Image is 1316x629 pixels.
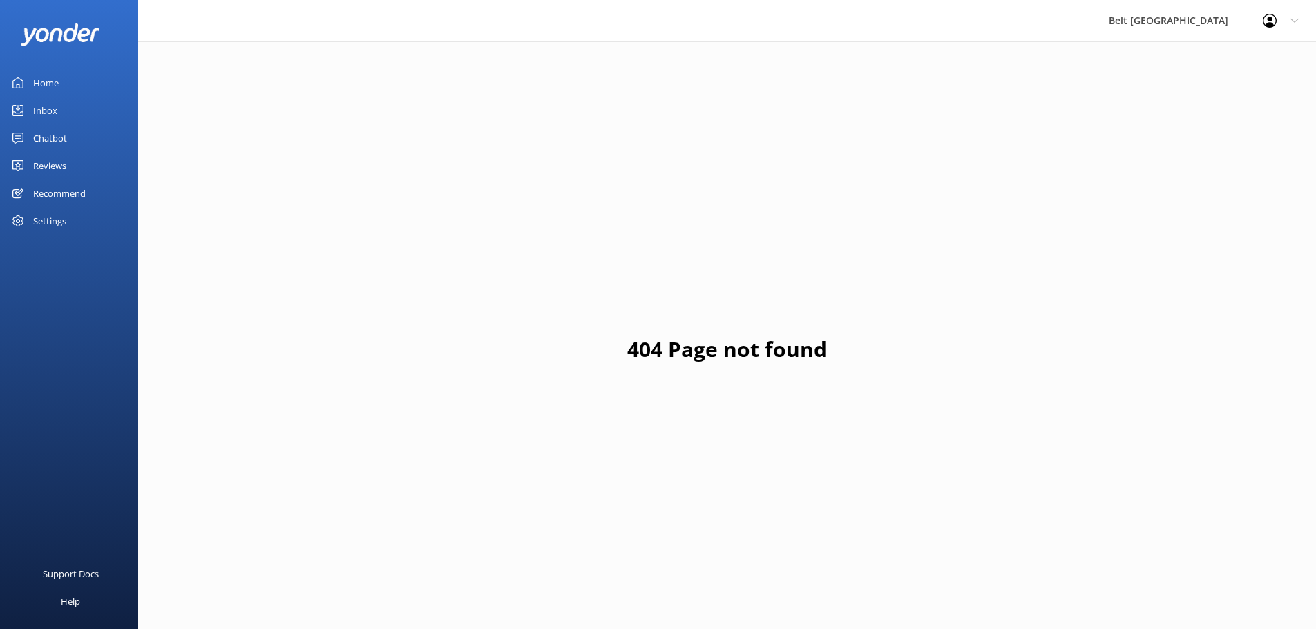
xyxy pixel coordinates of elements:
[33,180,86,207] div: Recommend
[33,97,57,124] div: Inbox
[33,69,59,97] div: Home
[21,23,100,46] img: yonder-white-logo.png
[627,333,827,366] h1: 404 Page not found
[33,207,66,235] div: Settings
[33,124,67,152] div: Chatbot
[61,588,80,615] div: Help
[43,560,99,588] div: Support Docs
[33,152,66,180] div: Reviews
